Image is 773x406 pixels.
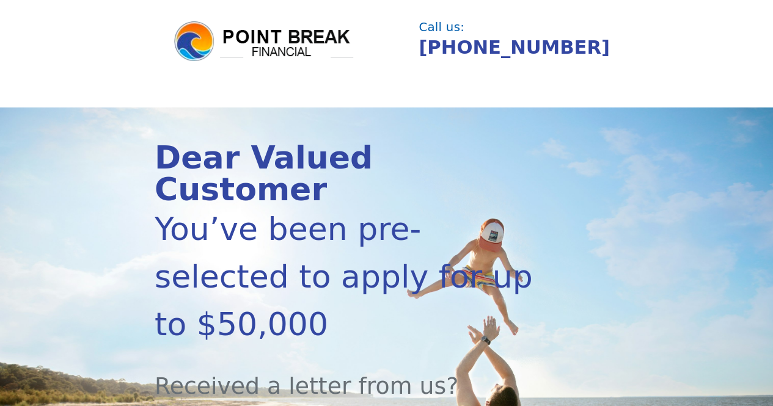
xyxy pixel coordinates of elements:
[155,205,549,348] div: You’ve been pre-selected to apply for up to $50,000
[419,21,612,34] div: Call us:
[419,37,609,58] a: [PHONE_NUMBER]
[172,20,356,63] img: logo.png
[155,142,549,205] div: Dear Valued Customer
[155,348,549,404] div: Received a letter from us?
